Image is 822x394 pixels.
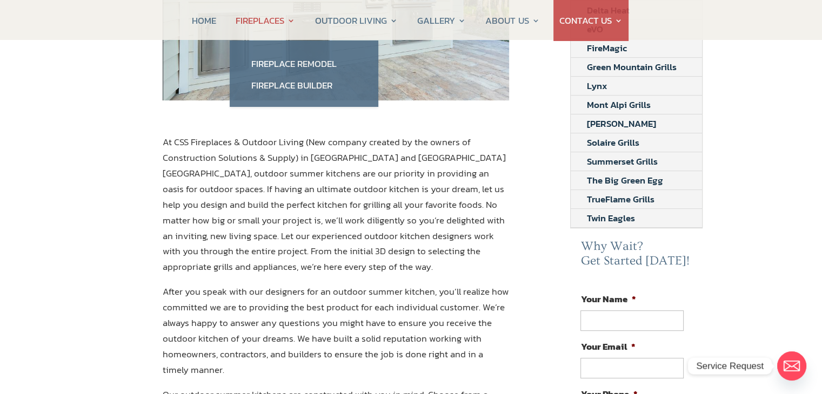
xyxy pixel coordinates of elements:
a: [PERSON_NAME] [571,114,672,133]
label: Your Name [580,293,636,305]
a: TrueFlame Grills [571,190,671,208]
a: Mont Alpi Grills [571,96,667,114]
h2: Why Wait? Get Started [DATE]! [580,239,692,274]
p: At CSS Fireplaces & Outdoor Living (New company created by the owners of Construction Solutions &... [163,134,510,284]
a: FireMagic [571,39,643,57]
a: The Big Green Egg [571,171,679,189]
a: Summerset Grills [571,152,674,171]
a: Email [777,351,806,381]
label: Your Email [580,341,635,352]
a: Twin Eagles [571,209,651,227]
a: Fireplace Builder [240,74,367,96]
p: After you speak with our designers for an outdoor summer kitchen, you’ll realize how committed we... [163,284,510,386]
a: Green Mountain Grills [571,58,693,76]
a: Lynx [571,77,624,95]
a: Fireplace Remodel [240,53,367,74]
a: Solaire Grills [571,133,656,152]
